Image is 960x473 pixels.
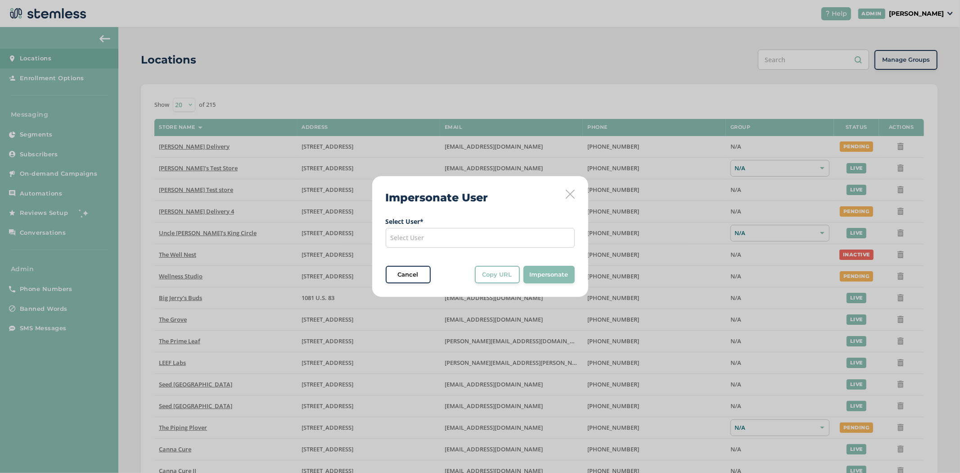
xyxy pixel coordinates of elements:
h2: Impersonate User [386,190,488,206]
button: Impersonate [523,266,575,284]
span: Cancel [398,270,419,279]
span: Select User [391,233,424,242]
iframe: Chat Widget [915,430,960,473]
button: Copy URL [475,266,520,284]
label: Select User [386,217,575,226]
span: Copy URL [482,270,512,279]
button: Cancel [386,266,431,284]
span: Impersonate [530,270,568,279]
